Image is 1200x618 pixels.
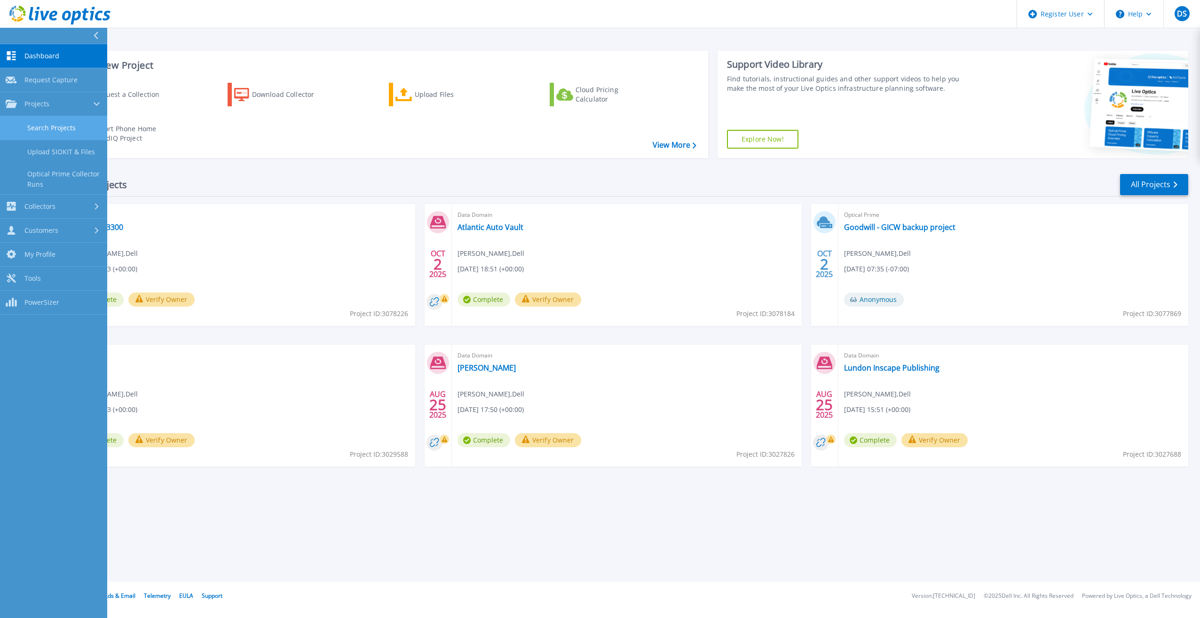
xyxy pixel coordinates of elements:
[429,401,446,409] span: 25
[24,52,59,60] span: Dashboard
[1120,174,1188,195] a: All Projects
[202,592,222,600] a: Support
[71,350,410,361] span: Data Domain
[736,309,795,319] span: Project ID: 3078184
[815,388,833,422] div: AUG 2025
[1123,449,1181,460] span: Project ID: 3027688
[1082,593,1192,599] li: Powered by Live Optics, a Dell Technology
[24,100,49,108] span: Projects
[901,433,968,447] button: Verify Owner
[912,593,975,599] li: Version: [TECHNICAL_ID]
[727,58,970,71] div: Support Video Library
[815,247,833,281] div: OCT 2025
[844,248,911,259] span: [PERSON_NAME] , Dell
[1123,309,1181,319] span: Project ID: 3077869
[67,83,172,106] a: Request a Collection
[24,202,55,211] span: Collectors
[458,210,796,220] span: Data Domain
[458,404,524,415] span: [DATE] 17:50 (+00:00)
[458,264,524,274] span: [DATE] 18:51 (+00:00)
[844,210,1183,220] span: Optical Prime
[984,593,1074,599] li: © 2025 Dell Inc. All Rights Reserved
[736,449,795,460] span: Project ID: 3027826
[350,309,408,319] span: Project ID: 3078226
[844,264,909,274] span: [DATE] 07:35 (-07:00)
[429,388,447,422] div: AUG 2025
[24,298,59,307] span: PowerSizer
[429,247,447,281] div: OCT 2025
[24,250,55,259] span: My Profile
[1177,10,1187,17] span: DS
[252,85,327,104] div: Download Collector
[844,389,911,399] span: [PERSON_NAME] , Dell
[820,260,829,268] span: 2
[816,401,833,409] span: 25
[653,141,696,150] a: View More
[458,389,524,399] span: [PERSON_NAME] , Dell
[458,248,524,259] span: [PERSON_NAME] , Dell
[434,260,442,268] span: 2
[128,433,195,447] button: Verify Owner
[24,226,58,235] span: Customers
[415,85,490,104] div: Upload Files
[389,83,494,106] a: Upload Files
[104,592,135,600] a: Ads & Email
[458,222,523,232] a: Atlantic Auto Vault
[576,85,651,104] div: Cloud Pricing Calculator
[844,433,897,447] span: Complete
[24,76,78,84] span: Request Capture
[350,449,408,460] span: Project ID: 3029588
[92,124,166,143] div: Import Phone Home CloudIQ Project
[458,363,516,372] a: [PERSON_NAME]
[844,293,904,307] span: Anonymous
[228,83,332,106] a: Download Collector
[179,592,193,600] a: EULA
[458,433,510,447] span: Complete
[94,85,169,104] div: Request a Collection
[128,293,195,307] button: Verify Owner
[727,74,970,93] div: Find tutorials, instructional guides and other support videos to help you make the most of your L...
[844,222,955,232] a: Goodwill - GICW backup project
[458,293,510,307] span: Complete
[515,293,581,307] button: Verify Owner
[24,274,41,283] span: Tools
[844,363,939,372] a: Lundon Inscape Publishing
[144,592,171,600] a: Telemetry
[515,433,581,447] button: Verify Owner
[844,404,910,415] span: [DATE] 15:51 (+00:00)
[844,350,1183,361] span: Data Domain
[458,350,796,361] span: Data Domain
[727,130,798,149] a: Explore Now!
[67,60,696,71] h3: Start a New Project
[71,210,410,220] span: Data Domain
[550,83,655,106] a: Cloud Pricing Calculator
